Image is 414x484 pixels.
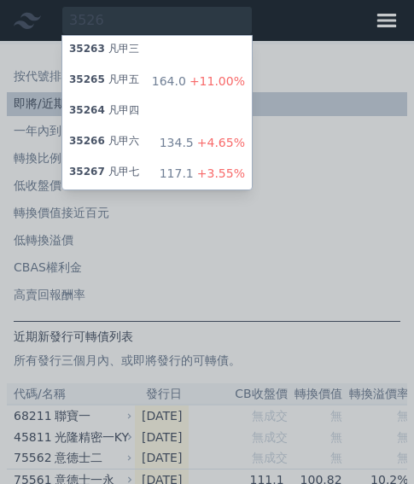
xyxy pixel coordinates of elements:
div: 164.0 [152,73,245,90]
a: 35265凡甲五 164.0+11.00% [62,67,252,97]
a: 35263凡甲三 [62,36,252,67]
div: 凡甲六 [69,135,139,152]
span: 35266 [69,135,105,147]
div: 凡甲五 [69,73,139,90]
div: 117.1 [160,166,245,183]
iframe: Chat Widget [329,402,414,484]
span: +11.00% [186,74,245,88]
span: 35265 [69,73,105,85]
div: 凡甲七 [69,166,139,183]
div: 凡甲四 [69,104,139,121]
a: 35264凡甲四 [62,97,252,128]
a: 35266凡甲六 134.5+4.65% [62,128,252,159]
span: 35264 [69,104,105,116]
span: +4.65% [194,136,245,149]
span: 35267 [69,166,105,178]
span: 35263 [69,43,105,55]
div: 134.5 [160,135,245,152]
a: 35267凡甲七 117.1+3.55% [62,159,252,190]
div: 凡甲三 [69,43,139,60]
div: 聊天小工具 [329,402,414,484]
span: +3.55% [194,166,245,180]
